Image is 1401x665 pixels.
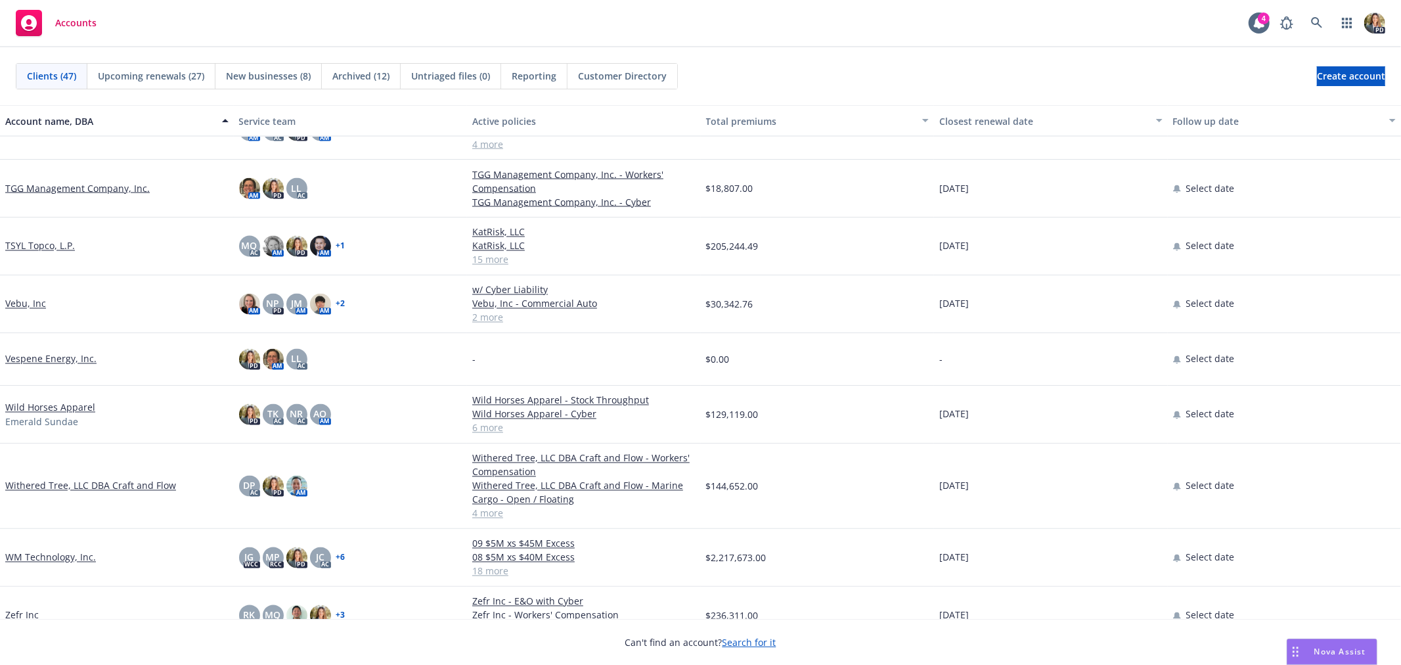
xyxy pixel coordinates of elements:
[472,297,696,311] a: Vebu, Inc - Commercial Auto
[1334,10,1360,36] a: Switch app
[706,181,753,195] span: $18,807.00
[472,195,696,209] a: TGG Management Company, Inc. - Cyber
[286,547,307,568] img: photo
[1186,608,1235,622] span: Select date
[1173,114,1382,128] div: Follow up date
[472,168,696,195] a: TGG Management Company, Inc. - Workers' Compensation
[939,297,969,311] span: [DATE]
[939,479,969,493] span: [DATE]
[472,537,696,551] a: 09 $5M xs $45M Excess
[1186,297,1235,311] span: Select date
[512,69,556,83] span: Reporting
[472,451,696,479] a: Withered Tree, LLC DBA Craft and Flow - Workers' Compensation
[267,407,278,421] span: TK
[263,349,284,370] img: photo
[939,352,943,366] span: -
[239,349,260,370] img: photo
[290,407,303,421] span: NR
[706,297,753,311] span: $30,342.76
[472,564,696,578] a: 18 more
[472,225,696,239] a: KatRisk, LLC
[5,352,97,366] a: Vespene Energy, Inc.
[1186,352,1235,366] span: Select date
[286,236,307,257] img: photo
[234,105,468,137] button: Service team
[245,551,254,564] span: JG
[292,352,302,366] span: LL
[239,178,260,199] img: photo
[310,236,331,257] img: photo
[472,479,696,507] a: Withered Tree, LLC DBA Craft and Flow - Marine Cargo - Open / Floating
[411,69,490,83] span: Untriaged files (0)
[472,253,696,267] a: 15 more
[939,239,969,253] span: [DATE]
[578,69,667,83] span: Customer Directory
[723,636,776,649] a: Search for it
[11,5,102,41] a: Accounts
[1364,12,1385,34] img: photo
[1274,10,1300,36] a: Report a Bug
[939,181,969,195] span: [DATE]
[263,236,284,257] img: photo
[336,554,345,562] a: + 6
[263,476,284,497] img: photo
[706,551,767,564] span: $2,217,673.00
[706,608,759,622] span: $236,311.00
[472,507,696,520] a: 4 more
[316,551,324,564] span: JC
[239,294,260,315] img: photo
[310,294,331,315] img: photo
[472,311,696,325] a: 2 more
[5,401,95,415] a: Wild Horses Apparel
[472,114,696,128] div: Active policies
[472,421,696,435] a: 6 more
[226,69,311,83] span: New businesses (8)
[1186,551,1235,564] span: Select date
[242,239,257,253] span: MQ
[1304,10,1330,36] a: Search
[239,404,260,425] img: photo
[1314,646,1366,657] span: Nova Assist
[934,105,1168,137] button: Closest renewal date
[1186,239,1235,253] span: Select date
[5,479,176,493] a: Withered Tree, LLC DBA Craft and Flow
[939,551,969,564] span: [DATE]
[27,69,76,83] span: Clients (47)
[5,239,75,253] a: TSYL Topco, L.P.
[5,608,39,622] a: Zefr Inc
[244,608,256,622] span: RK
[939,114,1148,128] div: Closest renewal date
[263,178,284,199] img: photo
[265,608,281,622] span: MQ
[5,551,96,564] a: WM Technology, Inc.
[243,479,256,493] span: DP
[310,605,331,626] img: photo
[706,114,915,128] div: Total premiums
[5,181,150,195] a: TGG Management Company, Inc.
[291,297,302,311] span: JM
[5,415,78,428] span: Emerald Sundae
[701,105,935,137] button: Total premiums
[266,551,280,564] span: MP
[1258,12,1270,24] div: 4
[1287,639,1377,665] button: Nova Assist
[706,239,759,253] span: $205,244.49
[472,239,696,253] a: KatRisk, LLC
[1186,407,1235,421] span: Select date
[55,18,97,28] span: Accounts
[472,608,696,622] a: Zefr Inc - Workers' Compensation
[292,181,302,195] span: LL
[706,352,730,366] span: $0.00
[939,608,969,622] span: [DATE]
[336,300,345,308] a: + 2
[336,242,345,250] a: + 1
[472,352,476,366] span: -
[286,605,307,626] img: photo
[332,69,389,83] span: Archived (12)
[1317,66,1385,86] a: Create account
[98,69,204,83] span: Upcoming renewals (27)
[939,407,969,421] span: [DATE]
[286,476,307,497] img: photo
